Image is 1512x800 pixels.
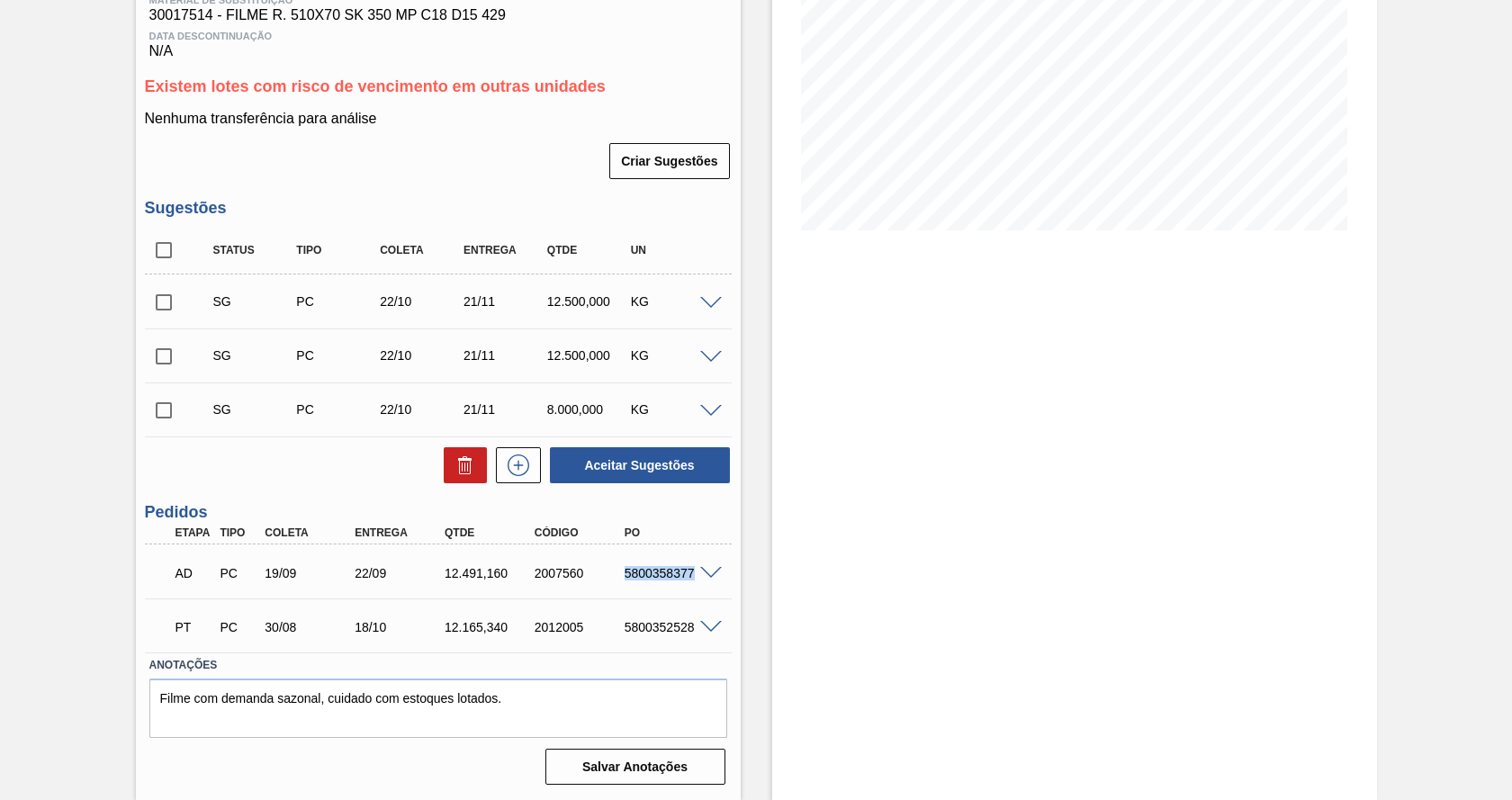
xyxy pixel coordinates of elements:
[543,294,634,309] div: 12.500,000
[215,620,261,634] div: Pedido de Compra
[145,77,606,95] span: Existem lotes com risco de vencimento em outras unidades
[171,553,217,593] div: Aguardando Descarga
[459,348,551,363] div: 21/11/2025
[487,447,541,483] div: Nova sugestão
[215,566,261,580] div: Pedido de Compra
[620,620,720,634] div: 5800352528
[292,348,383,363] div: Pedido de Compra
[145,23,732,59] div: N/A
[550,447,730,483] button: Aceitar Sugestões
[530,566,630,580] div: 2007560
[459,294,551,309] div: 21/11/2025
[145,111,732,127] p: Nenhuma transferência para análise
[292,294,383,309] div: Pedido de Compra
[626,402,718,417] div: KG
[149,652,727,679] label: Anotações
[260,566,360,580] div: 19/09/2025
[260,526,360,539] div: Coleta
[149,31,727,41] span: Data Descontinuação
[209,348,301,363] div: Sugestão Criada
[215,526,261,539] div: Tipo
[620,566,720,580] div: 5800358377
[209,244,301,256] div: Status
[435,447,487,483] div: Excluir Sugestões
[292,402,383,417] div: Pedido de Compra
[350,620,450,634] div: 18/10/2025
[440,566,540,580] div: 12.491,160
[209,402,301,417] div: Sugestão Criada
[145,199,732,218] h3: Sugestões
[440,526,540,539] div: Qtde
[375,402,467,417] div: 22/10/2025
[459,402,551,417] div: 21/11/2025
[530,526,630,539] div: Código
[171,526,217,539] div: Etapa
[350,566,450,580] div: 22/09/2025
[530,620,630,634] div: 2012005
[260,620,360,634] div: 30/08/2025
[611,141,731,181] div: Criar Sugestões
[149,679,727,738] textarea: Filme com demanda sazonal, cuidado com estoques lotados.
[609,143,729,179] button: Criar Sugestões
[145,503,732,522] h3: Pedidos
[175,566,212,580] p: AD
[209,294,301,309] div: Sugestão Criada
[149,7,727,23] span: 30017514 - FILME R. 510X70 SK 350 MP C18 D15 429
[543,402,634,417] div: 8.000,000
[620,526,720,539] div: PO
[375,294,467,309] div: 22/10/2025
[350,526,450,539] div: Entrega
[440,620,540,634] div: 12.165,340
[541,445,732,485] div: Aceitar Sugestões
[375,348,467,363] div: 22/10/2025
[292,244,383,256] div: Tipo
[459,244,551,256] div: Entrega
[175,620,212,634] p: PT
[545,749,725,785] button: Salvar Anotações
[543,348,634,363] div: 12.500,000
[171,607,217,647] div: Pedido em Trânsito
[375,244,467,256] div: Coleta
[543,244,634,256] div: Qtde
[626,294,718,309] div: KG
[626,348,718,363] div: KG
[626,244,718,256] div: UN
